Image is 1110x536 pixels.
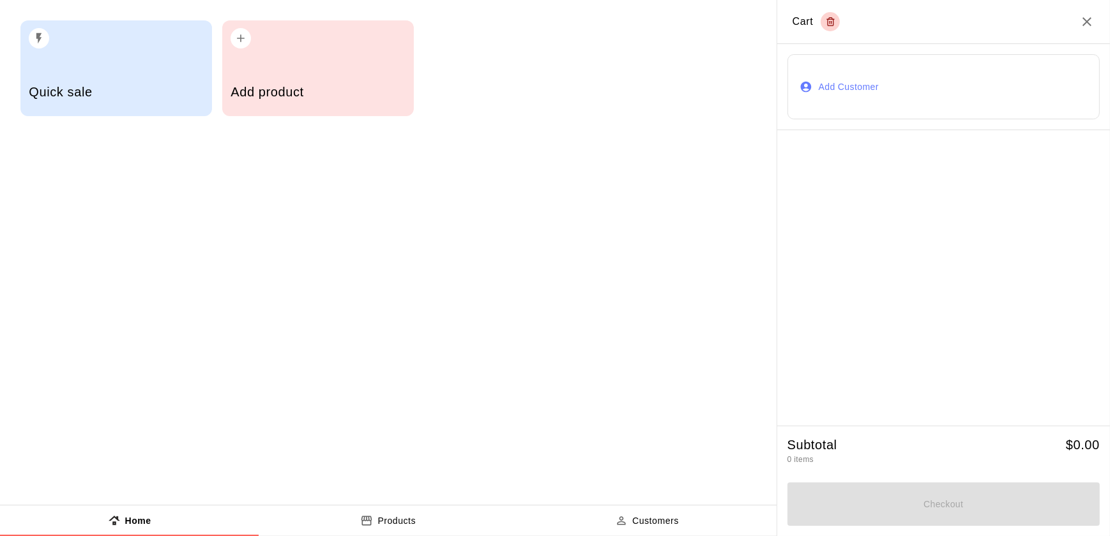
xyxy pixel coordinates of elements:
p: Products [377,514,416,528]
p: Home [125,514,151,528]
button: Add product [222,20,414,116]
p: Customers [632,514,679,528]
span: 0 items [787,455,814,464]
button: Empty cart [821,12,840,31]
button: Add Customer [787,54,1100,119]
h5: Subtotal [787,436,837,454]
h5: Quick sale [29,84,203,101]
button: Quick sale [20,20,212,116]
div: Cart [793,12,840,31]
h5: $ 0.00 [1066,436,1100,454]
h5: Add product [231,84,405,101]
button: Close [1079,14,1095,29]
